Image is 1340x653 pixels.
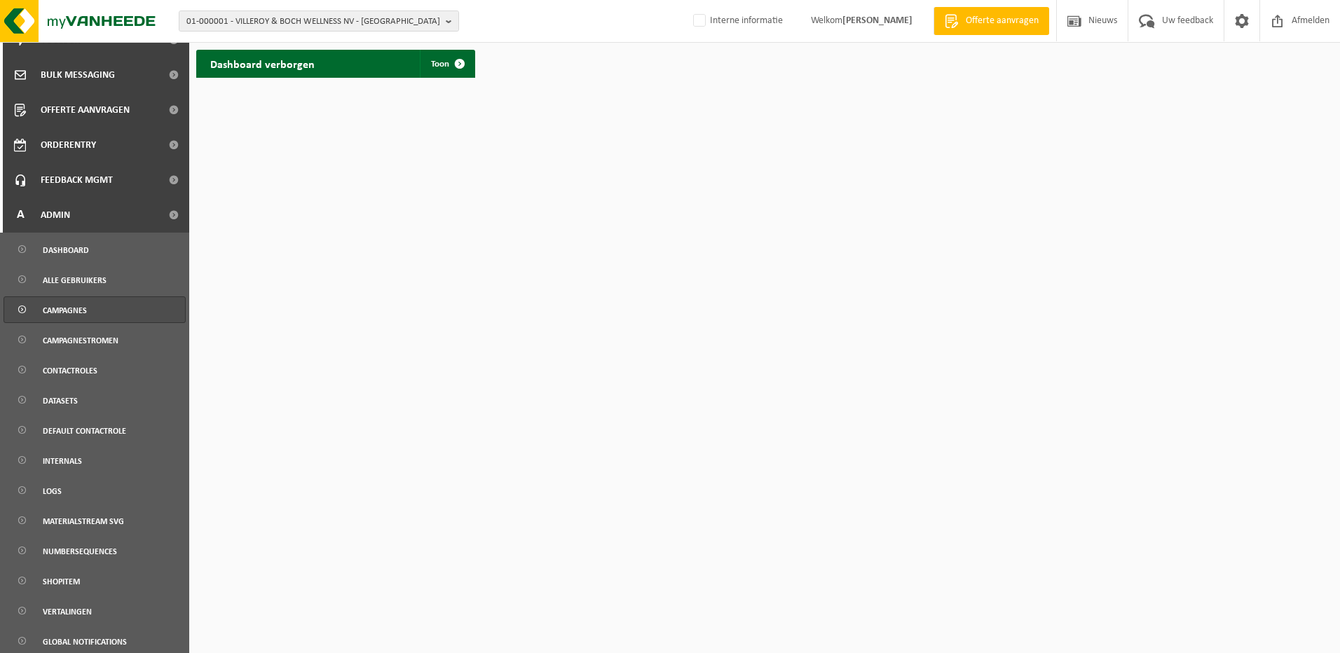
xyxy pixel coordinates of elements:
[934,7,1049,35] a: Offerte aanvragen
[43,598,92,625] span: Vertalingen
[4,266,186,293] a: Alle gebruikers
[4,507,186,534] a: Materialstream SVG
[420,50,474,78] a: Toon
[43,387,78,414] span: Datasets
[4,477,186,504] a: Logs
[43,357,97,384] span: Contactroles
[4,236,186,263] a: Dashboard
[41,128,158,163] span: Orderentry Goedkeuring
[41,198,70,233] span: Admin
[842,15,912,26] strong: [PERSON_NAME]
[4,568,186,594] a: Shopitem
[41,57,115,92] span: Bulk Messaging
[4,598,186,624] a: Vertalingen
[690,11,783,32] label: Interne informatie
[962,14,1042,28] span: Offerte aanvragen
[4,326,186,353] a: Campagnestromen
[41,92,130,128] span: Offerte aanvragen
[179,11,459,32] button: 01-000001 - VILLEROY & BOCH WELLNESS NV - [GEOGRAPHIC_DATA]
[4,357,186,383] a: Contactroles
[4,447,186,474] a: Internals
[43,297,87,324] span: Campagnes
[186,11,440,32] span: 01-000001 - VILLEROY & BOCH WELLNESS NV - [GEOGRAPHIC_DATA]
[4,387,186,413] a: Datasets
[43,568,80,595] span: Shopitem
[43,478,62,504] span: Logs
[43,508,124,535] span: Materialstream SVG
[4,537,186,564] a: Numbersequences
[41,163,113,198] span: Feedback MGMT
[43,538,117,565] span: Numbersequences
[4,417,186,444] a: default contactrole
[43,448,82,474] span: Internals
[14,198,27,233] span: A
[4,296,186,323] a: Campagnes
[43,237,89,263] span: Dashboard
[43,418,126,444] span: default contactrole
[431,60,449,69] span: Toon
[196,50,329,77] h2: Dashboard verborgen
[43,327,118,354] span: Campagnestromen
[43,267,107,294] span: Alle gebruikers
